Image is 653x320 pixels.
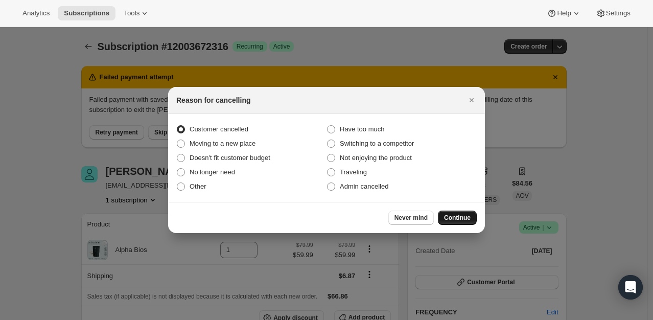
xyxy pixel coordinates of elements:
[118,6,156,20] button: Tools
[58,6,115,20] button: Subscriptions
[438,211,477,225] button: Continue
[176,95,250,105] h2: Reason for cancelling
[340,125,384,133] span: Have too much
[16,6,56,20] button: Analytics
[606,9,631,17] span: Settings
[190,125,248,133] span: Customer cancelled
[618,275,643,300] div: Open Intercom Messenger
[464,93,479,107] button: Close
[124,9,139,17] span: Tools
[340,154,412,162] span: Not enjoying the product
[444,214,471,222] span: Continue
[340,168,367,176] span: Traveling
[190,140,255,147] span: Moving to a new place
[388,211,434,225] button: Never mind
[22,9,50,17] span: Analytics
[557,9,571,17] span: Help
[64,9,109,17] span: Subscriptions
[190,182,206,190] span: Other
[190,154,270,162] span: Doesn't fit customer budget
[340,182,388,190] span: Admin cancelled
[590,6,637,20] button: Settings
[541,6,587,20] button: Help
[190,168,235,176] span: No longer need
[394,214,428,222] span: Never mind
[340,140,414,147] span: Switching to a competitor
